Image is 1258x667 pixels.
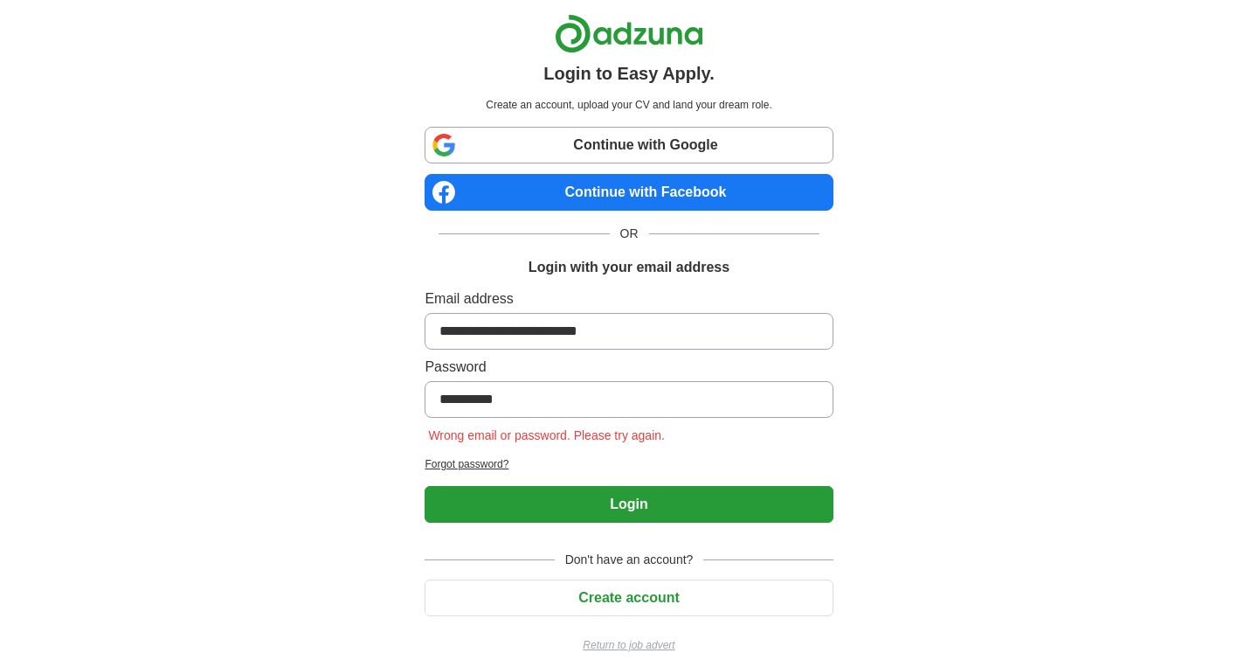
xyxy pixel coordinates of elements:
[425,486,833,523] button: Login
[425,288,833,309] label: Email address
[425,127,833,163] a: Continue with Google
[555,551,704,569] span: Don't have an account?
[555,14,703,53] img: Adzuna logo
[428,97,829,113] p: Create an account, upload your CV and land your dream role.
[425,590,833,605] a: Create account
[425,637,833,653] a: Return to job advert
[610,225,649,243] span: OR
[425,428,668,442] span: Wrong email or password. Please try again.
[529,257,729,278] h1: Login with your email address
[425,357,833,378] label: Password
[425,174,833,211] a: Continue with Facebook
[425,456,833,472] a: Forgot password?
[543,60,715,87] h1: Login to Easy Apply.
[425,580,833,616] button: Create account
